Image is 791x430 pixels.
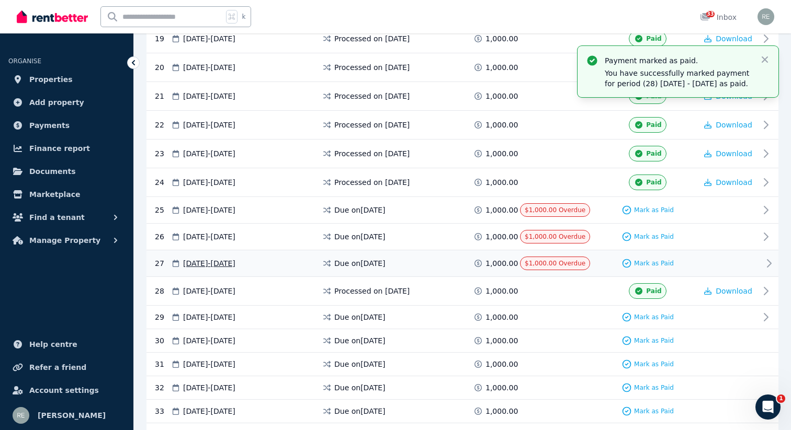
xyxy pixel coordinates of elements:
[646,178,661,187] span: Paid
[155,230,171,243] div: 26
[8,115,125,136] a: Payments
[155,406,171,416] div: 33
[29,361,86,374] span: Refer a friend
[334,33,410,44] span: Processed on [DATE]
[485,359,518,369] span: 1,000.00
[155,60,171,75] div: 20
[183,177,235,188] span: [DATE] - [DATE]
[485,120,518,130] span: 1,000.00
[155,146,171,161] div: 23
[13,407,29,424] img: Richard Elving
[8,380,125,401] a: Account settings
[634,336,674,345] span: Mark as Paid
[334,62,410,73] span: Processed on [DATE]
[8,334,125,355] a: Help centre
[155,283,171,299] div: 28
[155,117,171,133] div: 22
[485,91,518,101] span: 1,000.00
[8,138,125,159] a: Finance report
[155,382,171,393] div: 32
[700,12,737,22] div: Inbox
[704,286,752,296] button: Download
[634,313,674,321] span: Mark as Paid
[485,177,518,188] span: 1,000.00
[646,121,661,129] span: Paid
[334,312,386,322] span: Due on [DATE]
[334,406,386,416] span: Due on [DATE]
[183,286,235,296] span: [DATE] - [DATE]
[29,338,77,351] span: Help centre
[29,234,100,247] span: Manage Property
[155,257,171,270] div: 27
[704,33,752,44] button: Download
[334,91,410,101] span: Processed on [DATE]
[525,233,585,240] span: $1,000.00 Overdue
[334,148,410,159] span: Processed on [DATE]
[183,258,235,269] span: [DATE] - [DATE]
[334,231,386,242] span: Due on [DATE]
[8,207,125,228] button: Find a tenant
[334,205,386,215] span: Due on [DATE]
[8,357,125,378] a: Refer a friend
[17,9,88,25] img: RentBetter
[334,382,386,393] span: Due on [DATE]
[183,91,235,101] span: [DATE] - [DATE]
[334,120,410,130] span: Processed on [DATE]
[646,34,661,43] span: Paid
[334,335,386,346] span: Due on [DATE]
[525,206,585,214] span: $1,000.00 Overdue
[8,184,125,205] a: Marketplace
[485,62,518,73] span: 1,000.00
[8,92,125,113] a: Add property
[716,149,752,158] span: Download
[634,360,674,368] span: Mark as Paid
[777,394,785,403] span: 1
[716,287,752,295] span: Download
[634,383,674,392] span: Mark as Paid
[183,148,235,159] span: [DATE] - [DATE]
[485,335,518,346] span: 1,000.00
[8,230,125,251] button: Manage Property
[29,142,90,155] span: Finance report
[155,88,171,104] div: 21
[8,161,125,182] a: Documents
[485,286,518,296] span: 1,000.00
[29,119,70,132] span: Payments
[29,384,99,397] span: Account settings
[485,382,518,393] span: 1,000.00
[155,359,171,369] div: 31
[634,233,674,241] span: Mark as Paid
[716,178,752,187] span: Download
[38,409,106,422] span: [PERSON_NAME]
[485,148,518,159] span: 1,000.00
[525,260,585,267] span: $1,000.00 Overdue
[334,286,410,296] span: Processed on [DATE]
[155,203,171,217] div: 25
[605,55,751,66] p: Payment marked as paid.
[183,335,235,346] span: [DATE] - [DATE]
[334,359,386,369] span: Due on [DATE]
[646,149,661,158] span: Paid
[485,33,518,44] span: 1,000.00
[155,31,171,47] div: 19
[183,231,235,242] span: [DATE] - [DATE]
[605,68,751,89] p: You have successfully marked payment for period (28) [DATE] - [DATE] as paid.
[183,406,235,416] span: [DATE] - [DATE]
[634,206,674,214] span: Mark as Paid
[716,121,752,129] span: Download
[634,407,674,415] span: Mark as Paid
[29,73,73,86] span: Properties
[8,57,41,65] span: ORGANISE
[485,258,518,269] span: 1,000.00
[485,406,518,416] span: 1,000.00
[704,177,752,188] button: Download
[29,165,76,178] span: Documents
[716,34,752,43] span: Download
[183,33,235,44] span: [DATE] - [DATE]
[29,211,85,224] span: Find a tenant
[29,96,84,109] span: Add property
[634,259,674,268] span: Mark as Paid
[8,69,125,90] a: Properties
[646,287,661,295] span: Paid
[485,205,518,215] span: 1,000.00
